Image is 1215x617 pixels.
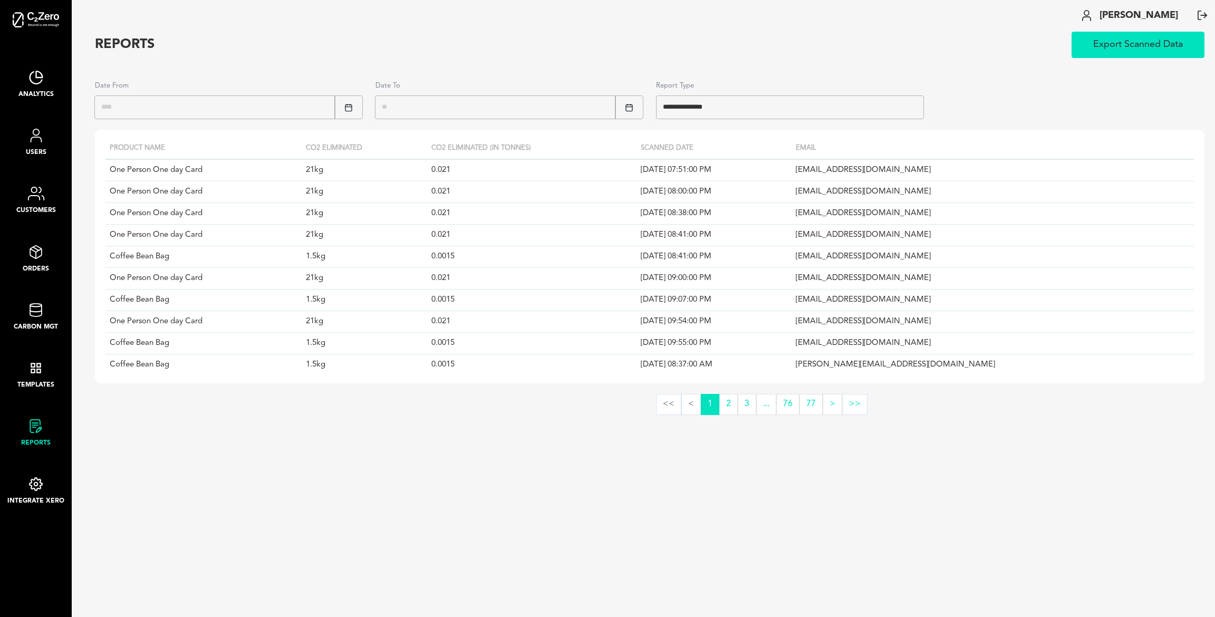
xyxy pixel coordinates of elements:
[427,203,637,225] td: 0.021
[756,394,776,415] a: Jump forward
[302,160,427,181] td: 21kg
[842,394,867,415] button: >>
[302,246,427,268] td: 1.5kg
[26,129,46,142] img: analytics-icon
[14,322,58,332] span: Carbon Mgt
[105,354,302,376] td: Coffee Bean Bag
[302,225,427,246] td: 21kg
[105,290,302,311] td: Coffee Bean Bag
[16,206,56,216] span: Customers
[637,160,792,181] td: [DATE] 07:51:00 PM
[637,246,792,268] td: [DATE] 08:41:00 PM
[95,38,155,51] a: Reports
[637,181,792,203] td: [DATE] 08:00:00 PM
[637,203,792,225] td: [DATE] 08:38:00 PM
[26,129,46,158] a: Users
[799,394,823,415] a: Page 77
[427,290,637,311] td: 0.0015
[21,419,51,448] a: Reports
[306,144,362,151] span: CO2 Eliminated
[17,380,54,390] span: Templates
[23,245,49,259] img: analytics-icon
[792,181,1194,203] td: [EMAIL_ADDRESS][DOMAIN_NAME]
[302,333,427,354] td: 1.5kg
[637,354,792,376] td: [DATE] 08:37:00 AM
[641,144,693,151] span: Scanned date
[105,246,302,268] td: Coffee Bean Bag
[792,246,1194,268] td: [EMAIL_ADDRESS][DOMAIN_NAME]
[26,148,46,158] span: Users
[95,81,129,92] label: Date From
[13,12,60,27] img: logo
[637,225,792,246] td: [DATE] 08:41:00 PM
[427,354,637,376] td: 0.0015
[681,394,842,415] ul: Pagination
[7,496,64,506] span: Integrate Xero
[23,264,49,274] span: Orders
[105,311,302,333] td: One Person One day Card
[18,90,54,100] span: Analytics
[792,203,1194,225] td: [EMAIL_ADDRESS][DOMAIN_NAME]
[427,181,637,203] td: 0.021
[427,268,637,290] td: 0.021
[656,81,694,92] label: Report Type
[427,333,637,354] td: 0.0015
[792,333,1194,354] td: [EMAIL_ADDRESS][DOMAIN_NAME]
[105,203,302,225] td: One Person One day Card
[7,477,64,491] img: integration-icon
[792,290,1194,311] td: [EMAIL_ADDRESS][DOMAIN_NAME]
[105,268,302,290] td: One Person One day Card
[28,361,44,375] img: templates-icon
[23,245,49,274] a: Orders
[427,246,637,268] td: 0.0015
[110,144,165,151] span: Product Name
[1100,8,1178,23] span: [PERSON_NAME]
[7,477,64,506] a: Integrate Xero
[776,394,799,415] a: Page 76
[637,290,792,311] td: [DATE] 09:07:00 PM
[14,303,58,332] a: Carbon Mgt
[792,311,1194,333] td: [EMAIL_ADDRESS][DOMAIN_NAME]
[792,225,1194,246] td: [EMAIL_ADDRESS][DOMAIN_NAME]
[1082,10,1092,21] img: user icon
[28,419,44,433] img: reports-icon
[375,81,400,92] label: Date To
[637,311,792,333] td: [DATE] 09:54:00 PM
[719,394,738,415] a: Page 2
[637,333,792,354] td: [DATE] 09:55:00 PM
[16,187,56,216] a: Customers
[17,361,54,390] a: Templates
[637,268,792,290] td: [DATE] 09:00:00 PM
[302,268,427,290] td: 21kg
[105,225,302,246] td: One Person One day Card
[18,71,54,84] img: analytics-icon
[427,160,637,181] td: 0.021
[792,268,1194,290] td: [EMAIL_ADDRESS][DOMAIN_NAME]
[792,160,1194,181] td: [EMAIL_ADDRESS][DOMAIN_NAME]
[738,394,756,415] a: Page 3
[302,354,427,376] td: 1.5kg
[302,311,427,333] td: 21kg
[431,144,531,151] span: CO2 Eliminated (In Tonnes)
[823,394,842,415] a: Next page
[21,438,51,448] span: Reports
[1072,32,1204,58] button: Export Scanned Data
[792,354,1194,376] td: [PERSON_NAME][EMAIL_ADDRESS][DOMAIN_NAME]
[95,34,155,55] nav: breadcrumb
[427,311,637,333] td: 0.021
[18,71,54,100] a: Analytics
[16,187,56,200] img: analytics-icon
[427,225,637,246] td: 0.021
[105,333,302,354] td: Coffee Bean Bag
[796,144,816,151] span: Email
[302,181,427,203] td: 21kg
[302,290,427,311] td: 1.5kg
[302,203,427,225] td: 21kg
[14,303,58,317] img: analytics-icon
[701,394,719,415] a: Page 1 is your current page
[105,160,302,181] td: One Person One day Card
[105,181,302,203] td: One Person One day Card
